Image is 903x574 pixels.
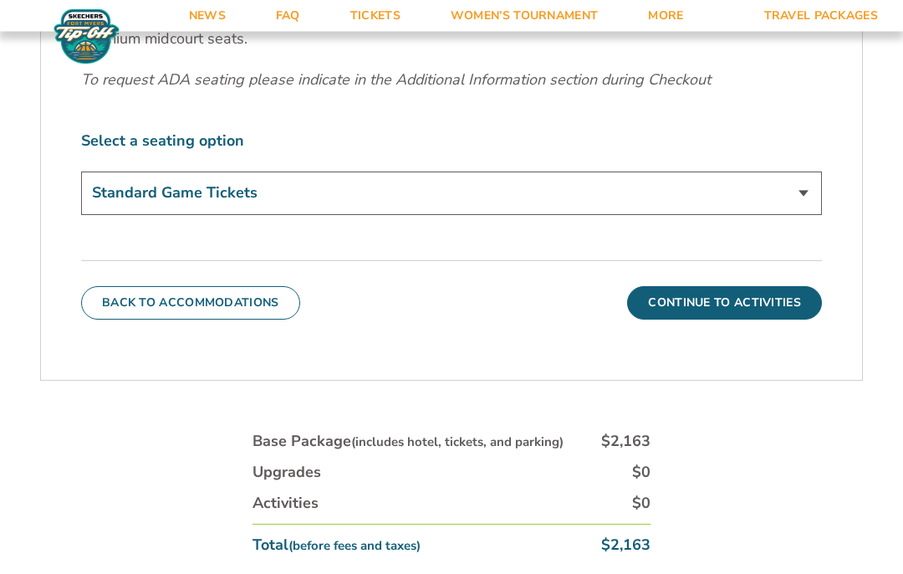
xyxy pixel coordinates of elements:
[81,287,300,320] button: Back To Accommodations
[253,432,564,453] div: Base Package
[632,463,650,484] div: $0
[81,70,711,90] em: To request ADA seating please indicate in the Additional Information section during Checkout
[351,434,564,451] small: (includes hotel, tickets, and parking)
[253,463,321,484] div: Upgrades
[253,494,319,515] div: Activities
[288,538,421,555] small: (before fees and taxes)
[50,8,123,65] img: Fort Myers Tip-Off
[601,432,650,453] div: $2,163
[81,131,822,152] label: Select a seating option
[632,494,650,515] div: $0
[627,287,822,320] button: Continue To Activities
[601,536,650,556] div: $2,163
[253,536,421,556] div: Total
